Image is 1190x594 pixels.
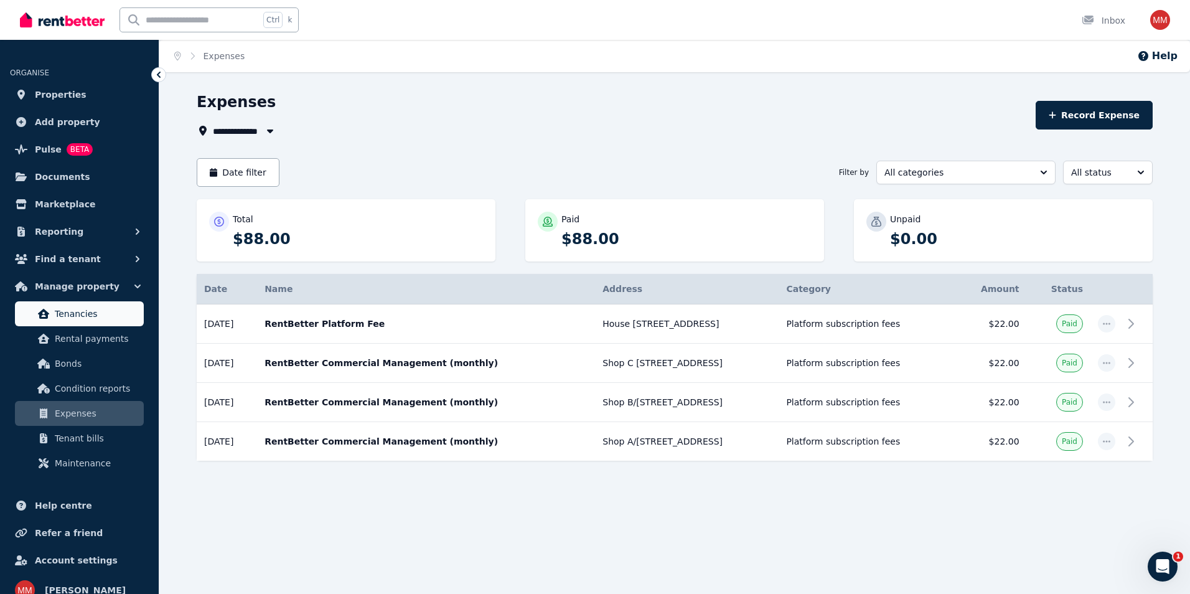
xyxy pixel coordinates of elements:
[15,426,144,451] a: Tenant bills
[265,396,588,408] p: RentBetter Commercial Management (monthly)
[55,356,139,371] span: Bonds
[884,166,1030,179] span: All categories
[1036,101,1153,130] button: Record Expense
[1062,397,1077,407] span: Paid
[561,213,579,225] p: Paid
[159,40,260,72] nav: Breadcrumb
[595,304,779,344] td: House [STREET_ADDRESS]
[779,304,954,344] td: Platform subscription fees
[15,451,144,476] a: Maintenance
[35,115,100,130] span: Add property
[10,493,149,518] a: Help centre
[10,521,149,545] a: Refer a friend
[595,422,779,461] td: Shop A/[STREET_ADDRESS]
[1173,552,1183,562] span: 1
[55,306,139,321] span: Tenancies
[839,167,869,177] span: Filter by
[1137,49,1178,64] button: Help
[15,401,144,426] a: Expenses
[35,142,62,157] span: Pulse
[890,229,1140,249] p: $0.00
[35,498,92,513] span: Help centre
[1148,552,1178,582] iframe: Intercom live chat
[197,383,257,422] td: [DATE]
[55,331,139,346] span: Rental payments
[10,137,149,162] a: PulseBETA
[197,158,279,187] button: Date filter
[10,219,149,244] button: Reporting
[10,68,49,77] span: ORGANISE
[263,12,283,28] span: Ctrl
[257,274,595,304] th: Name
[55,456,139,471] span: Maintenance
[265,357,588,369] p: RentBetter Commercial Management (monthly)
[1027,274,1090,304] th: Status
[265,318,588,330] p: RentBetter Platform Fee
[10,192,149,217] a: Marketplace
[197,422,257,461] td: [DATE]
[1150,10,1170,30] img: Maria Mesaric
[204,51,245,61] a: Expenses
[10,274,149,299] button: Manage property
[779,274,954,304] th: Category
[233,229,483,249] p: $88.00
[288,15,292,25] span: k
[20,11,105,29] img: RentBetter
[876,161,1056,184] button: All categories
[1082,14,1125,27] div: Inbox
[954,304,1027,344] td: $22.00
[10,548,149,573] a: Account settings
[197,304,257,344] td: [DATE]
[10,110,149,134] a: Add property
[35,224,83,239] span: Reporting
[954,383,1027,422] td: $22.00
[197,344,257,383] td: [DATE]
[233,213,253,225] p: Total
[1062,358,1077,368] span: Paid
[1071,166,1127,179] span: All status
[15,351,144,376] a: Bonds
[779,383,954,422] td: Platform subscription fees
[954,274,1027,304] th: Amount
[15,376,144,401] a: Condition reports
[55,406,139,421] span: Expenses
[954,422,1027,461] td: $22.00
[1062,319,1077,329] span: Paid
[779,344,954,383] td: Platform subscription fees
[561,229,812,249] p: $88.00
[35,526,103,540] span: Refer a friend
[15,301,144,326] a: Tenancies
[55,431,139,446] span: Tenant bills
[35,553,118,568] span: Account settings
[1063,161,1153,184] button: All status
[954,344,1027,383] td: $22.00
[595,383,779,422] td: Shop B/[STREET_ADDRESS]
[67,143,93,156] span: BETA
[10,164,149,189] a: Documents
[595,274,779,304] th: Address
[35,87,87,102] span: Properties
[197,274,257,304] th: Date
[197,92,276,112] h1: Expenses
[10,247,149,271] button: Find a tenant
[35,197,95,212] span: Marketplace
[35,252,101,266] span: Find a tenant
[35,279,119,294] span: Manage property
[10,82,149,107] a: Properties
[595,344,779,383] td: Shop C [STREET_ADDRESS]
[35,169,90,184] span: Documents
[1062,436,1077,446] span: Paid
[55,381,139,396] span: Condition reports
[890,213,921,225] p: Unpaid
[15,326,144,351] a: Rental payments
[779,422,954,461] td: Platform subscription fees
[265,435,588,448] p: RentBetter Commercial Management (monthly)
